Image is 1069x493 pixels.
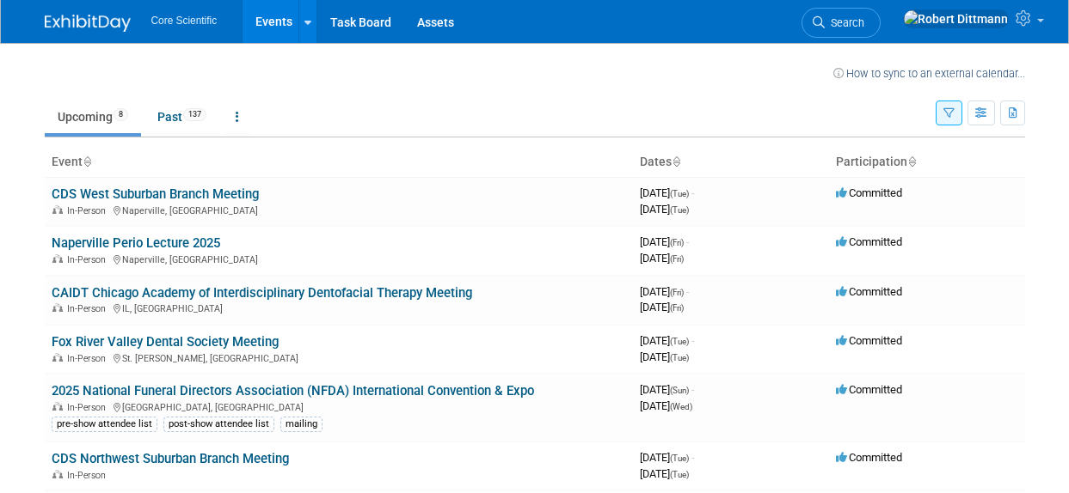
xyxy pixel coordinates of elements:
[52,470,63,478] img: In-Person Event
[802,8,881,38] a: Search
[151,15,218,27] span: Core Scientific
[633,148,829,177] th: Dates
[67,205,111,216] span: In-Person
[45,15,131,32] img: ExhibitDay
[67,254,111,265] span: In-Person
[670,205,689,215] span: (Tue)
[691,334,694,347] span: -
[670,303,684,313] span: (Fri)
[640,383,694,396] span: [DATE]
[52,417,157,432] div: pre-show attendee list
[67,402,111,413] span: In-Person
[670,402,692,411] span: (Wed)
[903,9,1009,28] img: Robert Dittmann
[280,417,323,432] div: mailing
[52,350,626,364] div: St. [PERSON_NAME], [GEOGRAPHIC_DATA]
[836,383,902,396] span: Committed
[836,235,902,248] span: Committed
[640,350,689,363] span: [DATE]
[640,301,684,313] span: [DATE]
[52,334,279,350] a: Fox River Valley Dental Society Meeting
[833,67,1025,80] a: How to sync to an external calendar...
[52,303,63,312] img: In-Person Event
[670,337,689,346] span: (Tue)
[114,108,128,121] span: 8
[686,235,689,248] span: -
[691,186,694,199] span: -
[670,386,689,395] span: (Sun)
[670,470,689,479] span: (Tue)
[670,254,684,264] span: (Fri)
[670,288,684,297] span: (Fri)
[670,353,689,362] span: (Tue)
[640,203,689,216] span: [DATE]
[640,186,694,199] span: [DATE]
[52,235,220,251] a: Naperville Perio Lecture 2025
[640,451,694,464] span: [DATE]
[45,148,633,177] th: Event
[672,155,680,168] a: Sort by Start Date
[52,301,626,314] div: IL, [GEOGRAPHIC_DATA]
[52,205,63,214] img: In-Person Event
[686,285,689,298] span: -
[52,451,289,466] a: CDS Northwest Suburban Branch Meeting
[640,467,689,480] span: [DATE]
[670,189,689,198] span: (Tue)
[45,100,141,133] a: Upcoming8
[183,108,206,121] span: 137
[52,254,63,263] img: In-Person Event
[691,383,694,396] span: -
[670,453,689,463] span: (Tue)
[836,451,902,464] span: Committed
[52,252,626,265] div: Naperville, [GEOGRAPHIC_DATA]
[640,235,689,248] span: [DATE]
[691,451,694,464] span: -
[640,334,694,347] span: [DATE]
[640,252,684,265] span: [DATE]
[52,399,626,413] div: [GEOGRAPHIC_DATA], [GEOGRAPHIC_DATA]
[52,353,63,362] img: In-Person Event
[52,285,472,301] a: CAIDT Chicago Academy of Interdisciplinary Dentofacial Therapy Meeting
[67,353,111,364] span: In-Person
[670,238,684,247] span: (Fri)
[144,100,219,133] a: Past137
[52,383,534,399] a: 2025 National Funeral Directors Association (NFDA) International Convention & Expo
[836,285,902,298] span: Committed
[163,417,274,432] div: post-show attendee list
[836,334,902,347] span: Committed
[907,155,916,168] a: Sort by Participation Type
[52,402,63,411] img: In-Person Event
[836,186,902,199] span: Committed
[52,203,626,216] div: Naperville, [GEOGRAPHIC_DATA]
[83,155,91,168] a: Sort by Event Name
[67,303,111,314] span: In-Person
[829,148,1025,177] th: Participation
[640,285,689,298] span: [DATE]
[640,399,692,412] span: [DATE]
[825,16,864,29] span: Search
[52,186,259,202] a: CDS West Suburban Branch Meeting
[67,470,111,481] span: In-Person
